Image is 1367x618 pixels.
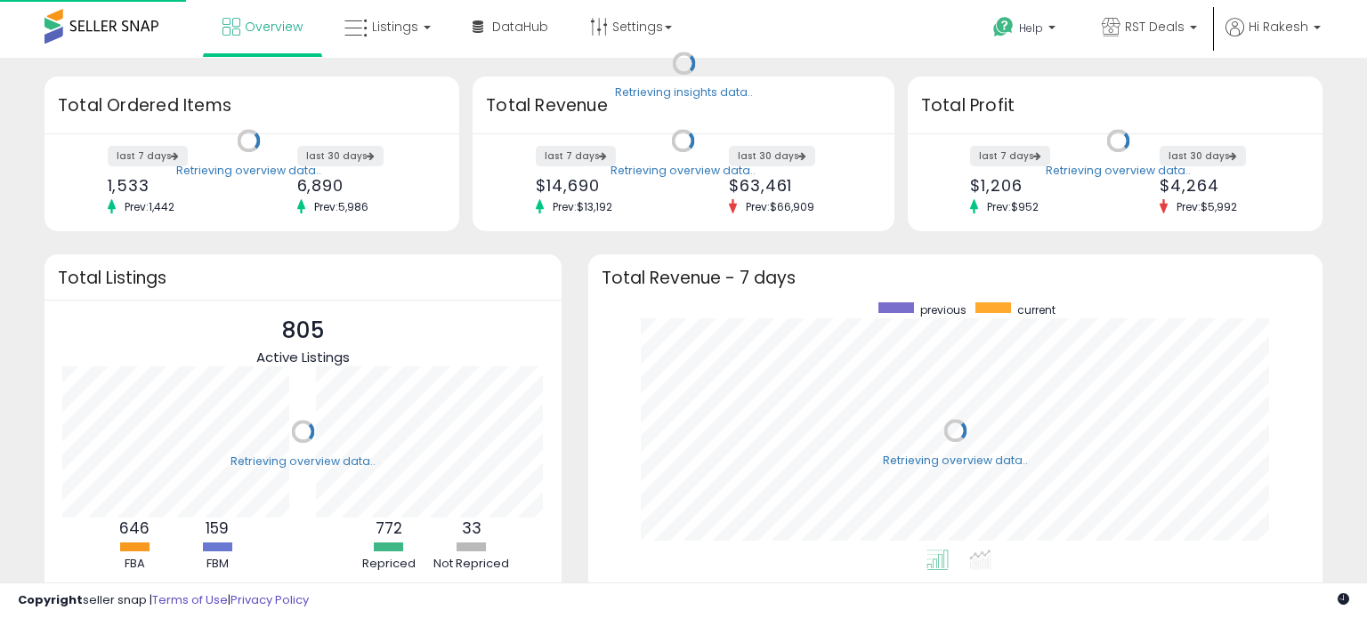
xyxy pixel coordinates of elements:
[992,16,1015,38] i: Get Help
[1249,18,1308,36] span: Hi Rakesh
[611,163,756,179] div: Retrieving overview data..
[1019,20,1043,36] span: Help
[1225,18,1321,58] a: Hi Rakesh
[18,592,309,609] div: seller snap | |
[176,163,321,179] div: Retrieving overview data..
[18,591,83,608] strong: Copyright
[372,18,418,36] span: Listings
[979,3,1073,58] a: Help
[883,453,1028,469] div: Retrieving overview data..
[231,453,376,470] div: Retrieving overview data..
[245,18,303,36] span: Overview
[492,18,548,36] span: DataHub
[1046,163,1191,179] div: Retrieving overview data..
[1125,18,1185,36] span: RST Deals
